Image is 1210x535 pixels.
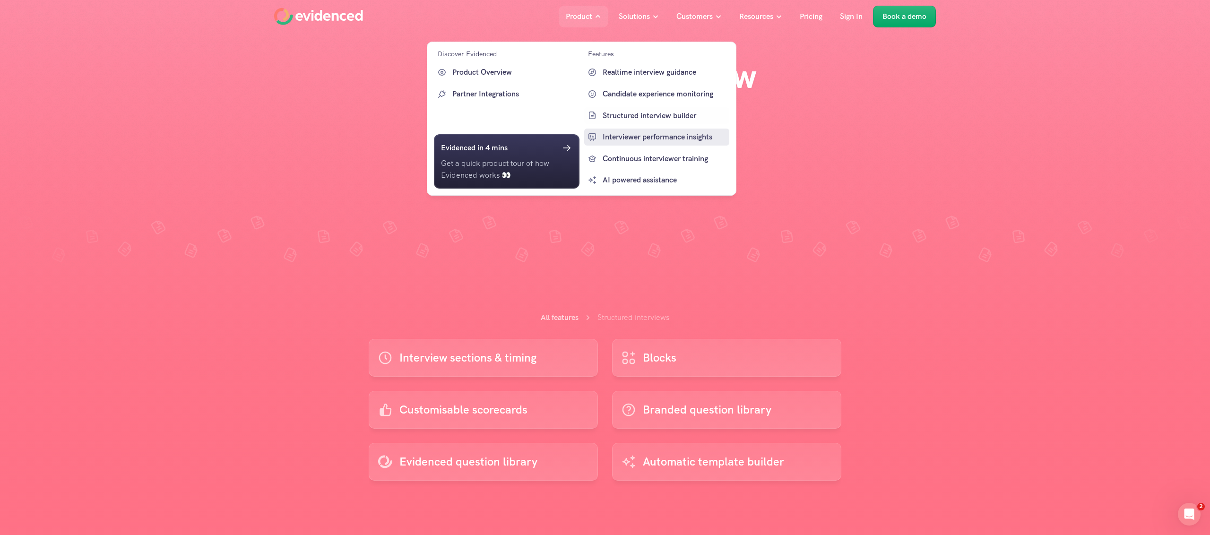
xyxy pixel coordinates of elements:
p: Partner Integrations [452,88,577,100]
p: Resources [739,10,773,23]
span: 2 [1197,503,1205,510]
p: Evidenced question library [399,453,537,471]
p: Product [566,10,592,23]
a: Evidenced question library [369,443,598,481]
p: Structured interview builder [603,109,727,121]
a: Evidenced in 4 minsGet a quick product tour of how Evidenced works 👀 [434,134,579,189]
a: Realtime interview guidance [584,64,730,81]
a: Interview sections & timing [369,339,598,377]
p: AI powered assistance [603,174,727,186]
p: Customisable scorecards [399,401,527,419]
p: Product Overview [452,66,577,78]
iframe: Intercom live chat [1178,503,1201,526]
h1: Structured interview builder [416,57,794,136]
a: AI powered assistance [584,172,730,189]
a: Structured interview builder [584,107,730,124]
p: Features [588,49,614,59]
a: Interviewer performance insights [584,129,730,146]
h6: Evidenced in 4 mins [441,142,508,154]
p: Discover Evidenced [438,49,497,59]
a: Continuous interviewer training [584,150,730,167]
p: Structured interviews [597,311,669,324]
p: Branded question library [643,401,771,419]
a: All features [541,312,579,322]
p: Interview sections & timing [399,349,536,367]
a: Branded question library [612,391,841,429]
a: Partner Integrations [434,86,579,103]
p: Sign In [840,10,863,23]
p: Blocks [643,349,676,367]
p: Pricing [800,10,822,23]
p: Interviewer performance insights [603,131,727,143]
p: Realtime interview guidance [603,66,727,78]
a: Sign In [833,6,870,27]
p: Continuous interviewer training [603,153,727,165]
a: Home [274,8,363,25]
p: Automatic template builder [643,453,784,471]
a: Blocks [612,339,841,377]
a: Pricing [793,6,830,27]
p: Get a quick product tour of how Evidenced works 👀 [441,157,572,181]
a: Book a demo [873,6,936,27]
p: Customers [676,10,713,23]
p: Candidate experience monitoring [603,88,727,100]
a: Customisable scorecards [369,391,598,429]
a: Automatic template builder [612,443,841,481]
a: Candidate experience monitoring [584,86,730,103]
p: Solutions [619,10,650,23]
p: Book a demo [882,10,926,23]
a: Product Overview [434,64,579,81]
